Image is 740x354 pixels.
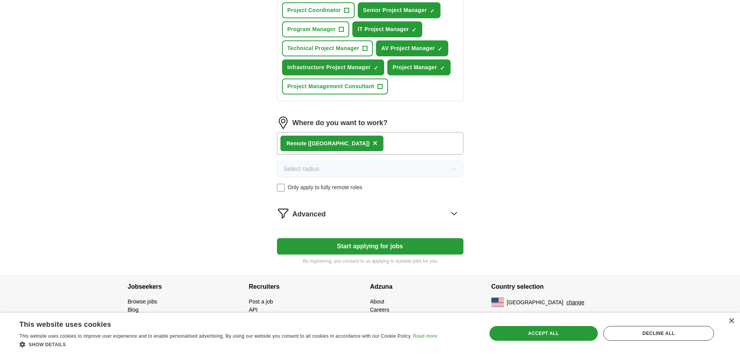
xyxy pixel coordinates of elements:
[370,298,385,305] a: About
[373,139,378,147] span: ×
[277,258,463,265] p: By registering, you consent to us applying to suitable jobs for you
[287,44,359,52] span: Technical Project Manager
[287,6,341,14] span: Project Coordinator
[358,25,409,33] span: IT Project Manager
[277,207,289,220] img: filter
[566,298,584,307] button: change
[249,298,273,305] a: Post a job
[128,307,139,313] a: Blog
[387,59,451,75] button: Project Manager✓
[287,25,336,33] span: Program Manager
[393,63,437,71] span: Project Manager
[277,117,289,129] img: location.png
[440,65,445,71] span: ✓
[358,2,441,18] button: Senior Project Manager✓
[373,138,378,149] button: ×
[489,326,598,341] div: Accept all
[287,140,370,148] div: Remote ([GEOGRAPHIC_DATA])
[282,21,349,37] button: Program Manager
[277,238,463,255] button: Start applying for jobs
[507,298,564,307] span: [GEOGRAPHIC_DATA]
[438,46,442,52] span: ✓
[370,307,390,313] a: Careers
[282,40,373,56] button: Technical Project Manager
[352,21,423,37] button: IT Project Manager✓
[282,2,355,18] button: Project Coordinator
[287,63,371,71] span: Infrastructure Project Manager
[293,209,326,220] span: Advanced
[376,40,449,56] button: AV Project Manager✓
[19,340,437,348] div: Show details
[491,276,613,298] h4: Country selection
[277,161,463,177] button: Select radius
[288,183,362,192] span: Only apply to fully remote roles
[128,298,157,305] a: Browse jobs
[430,8,435,14] span: ✓
[413,333,437,339] a: Read more, opens a new window
[282,59,384,75] button: Infrastructure Project Manager✓
[249,307,258,313] a: API
[603,326,714,341] div: Decline all
[491,298,504,307] img: US flag
[728,318,734,324] div: Close
[284,164,320,174] span: Select radius
[19,317,418,329] div: This website uses cookies
[412,27,416,33] span: ✓
[381,44,435,52] span: AV Project Manager
[277,184,285,192] input: Only apply to fully remote roles
[363,6,427,14] span: Senior Project Manager
[282,78,388,94] button: Project Management Consultant
[293,118,388,128] label: Where do you want to work?
[29,342,66,347] span: Show details
[19,333,412,339] span: This website uses cookies to improve user experience and to enable personalised advertising. By u...
[374,65,378,71] span: ✓
[287,82,374,91] span: Project Management Consultant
